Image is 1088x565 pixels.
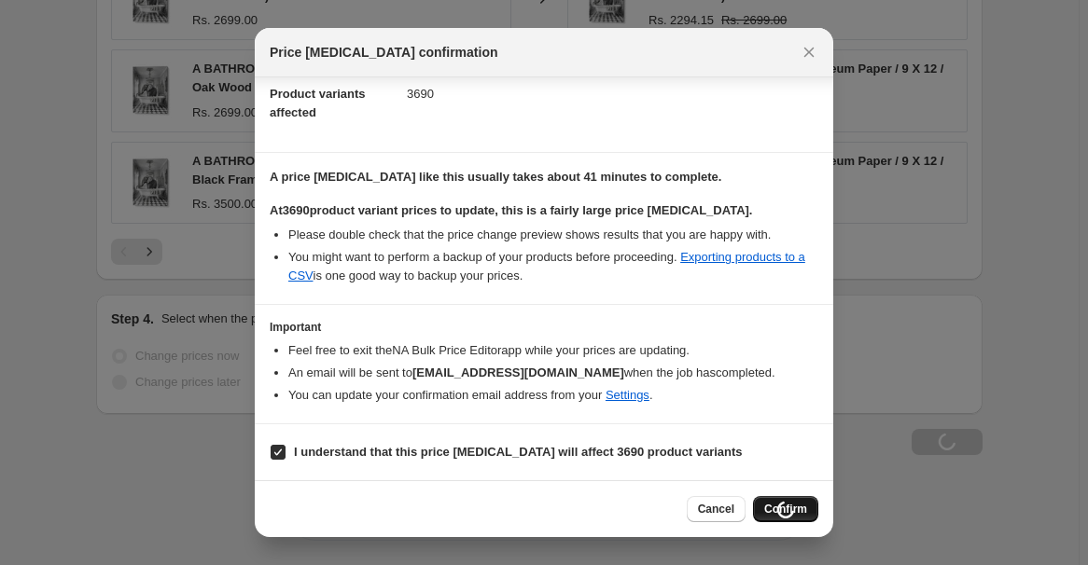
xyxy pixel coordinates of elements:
a: Settings [606,388,649,402]
b: [EMAIL_ADDRESS][DOMAIN_NAME] [412,365,624,379]
b: At 3690 product variant prices to update, this is a fairly large price [MEDICAL_DATA]. [270,203,752,217]
span: Price [MEDICAL_DATA] confirmation [270,43,498,62]
button: Close [796,39,822,65]
span: Cancel [698,502,734,517]
li: Feel free to exit the NA Bulk Price Editor app while your prices are updating. [288,341,818,360]
li: You might want to perform a backup of your products before proceeding. is one good way to backup ... [288,248,818,285]
li: You can update your confirmation email address from your . [288,386,818,405]
b: A price [MEDICAL_DATA] like this usually takes about 41 minutes to complete. [270,170,721,184]
li: An email will be sent to when the job has completed . [288,364,818,382]
h3: Important [270,320,818,335]
span: Product variants affected [270,87,366,119]
b: I understand that this price [MEDICAL_DATA] will affect 3690 product variants [294,445,743,459]
a: Exporting products to a CSV [288,250,805,282]
li: Please double check that the price change preview shows results that you are happy with. [288,226,818,244]
dd: 3690 [407,69,818,118]
button: Cancel [687,496,746,522]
